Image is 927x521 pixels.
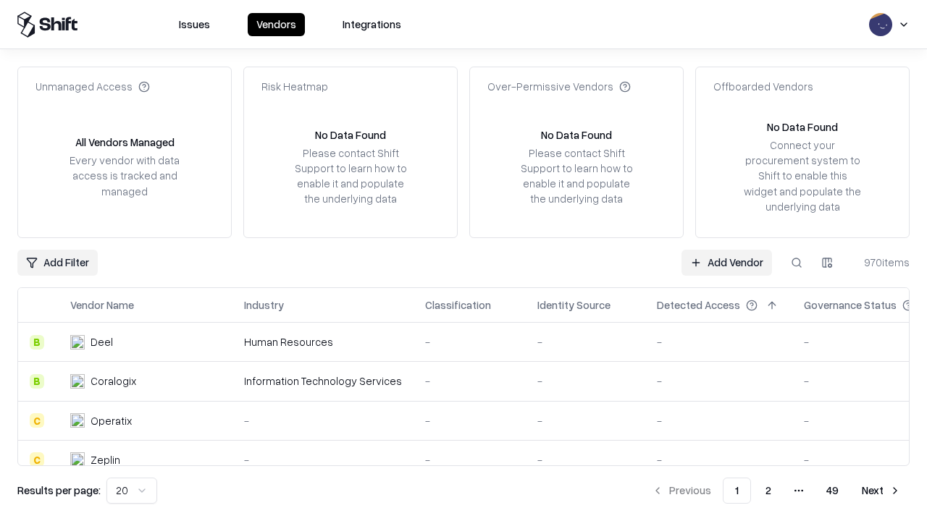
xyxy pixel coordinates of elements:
p: Results per page: [17,483,101,498]
div: Please contact Shift Support to learn how to enable it and populate the underlying data [290,145,411,207]
div: - [244,452,402,467]
div: - [537,413,634,428]
div: Governance Status [804,297,897,313]
button: Vendors [248,13,305,36]
div: - [657,452,781,467]
div: B [30,335,44,350]
div: C [30,413,44,428]
button: Integrations [334,13,410,36]
button: Add Filter [17,250,98,276]
img: Zeplin [70,452,85,467]
button: 49 [815,478,850,504]
a: Add Vendor [681,250,772,276]
div: - [657,373,781,389]
div: B [30,374,44,389]
div: - [657,334,781,350]
div: Connect your procurement system to Shift to enable this widget and populate the underlying data [742,137,863,214]
div: - [537,334,634,350]
div: Vendor Name [70,297,134,313]
img: Operatix [70,413,85,428]
div: - [537,373,634,389]
div: Please contact Shift Support to learn how to enable it and populate the underlying data [516,145,637,207]
div: Zeplin [91,452,120,467]
div: Every vendor with data access is tracked and managed [64,153,185,198]
img: Deel [70,335,85,350]
div: - [244,413,402,428]
div: Coralogix [91,373,136,389]
div: Identity Source [537,297,611,313]
div: Risk Heatmap [261,79,328,94]
div: No Data Found [767,119,838,135]
div: No Data Found [541,127,612,143]
button: Issues [170,13,219,36]
nav: pagination [643,478,910,504]
div: - [537,452,634,467]
div: - [425,334,514,350]
div: C [30,452,44,467]
div: No Data Found [315,127,386,143]
div: - [425,452,514,467]
div: Human Resources [244,334,402,350]
button: 1 [723,478,751,504]
div: Operatix [91,413,132,428]
div: Deel [91,334,113,350]
div: Information Technology Services [244,373,402,389]
div: Unmanaged Access [35,79,150,94]
button: Next [853,478,910,504]
div: - [425,373,514,389]
div: Detected Access [657,297,740,313]
div: - [425,413,514,428]
div: - [657,413,781,428]
div: Offboarded Vendors [713,79,813,94]
div: Industry [244,297,284,313]
div: Classification [425,297,491,313]
img: Coralogix [70,374,85,389]
button: 2 [754,478,783,504]
div: 970 items [852,255,910,270]
div: All Vendors Managed [75,135,175,150]
div: Over-Permissive Vendors [487,79,631,94]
